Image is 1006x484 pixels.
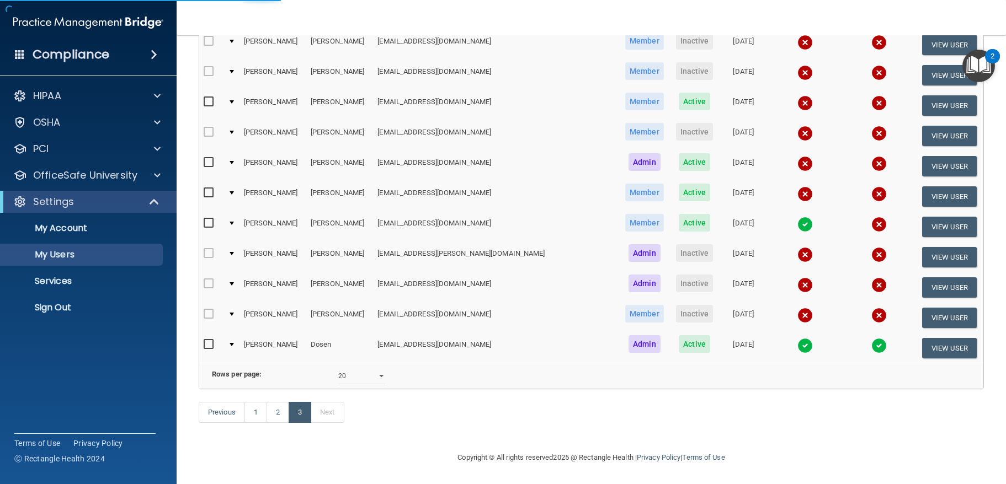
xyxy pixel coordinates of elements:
span: Member [625,32,664,50]
td: [PERSON_NAME] [239,272,306,303]
b: Rows per page: [212,370,262,378]
h4: Compliance [33,47,109,62]
td: [PERSON_NAME] [239,90,306,121]
img: cross.ca9f0e7f.svg [871,95,887,111]
button: View User [922,65,977,85]
button: View User [922,156,977,176]
p: PCI [33,142,49,155]
p: Settings [33,195,74,208]
span: Member [625,214,664,232]
td: [EMAIL_ADDRESS][DOMAIN_NAME] [373,333,619,363]
td: [PERSON_NAME] [239,60,306,90]
span: Member [625,93,664,110]
td: [DATE] [719,181,768,212]
img: cross.ca9f0e7f.svg [871,277,887,293]
td: Dosen [306,333,373,363]
img: cross.ca9f0e7f.svg [871,217,887,232]
span: Member [625,184,664,201]
span: Member [625,305,664,322]
p: OSHA [33,116,61,129]
td: [DATE] [719,333,768,363]
a: Next [311,402,344,423]
td: [EMAIL_ADDRESS][DOMAIN_NAME] [373,212,619,242]
span: Inactive [676,32,714,50]
td: [PERSON_NAME] [306,303,373,333]
td: [DATE] [719,272,768,303]
p: OfficeSafe University [33,169,137,182]
button: View User [922,95,977,116]
td: [PERSON_NAME] [239,212,306,242]
button: View User [922,35,977,55]
td: [PERSON_NAME] [306,242,373,272]
td: [PERSON_NAME] [306,181,373,212]
a: OfficeSafe University [13,169,161,182]
img: cross.ca9f0e7f.svg [797,247,813,262]
button: View User [922,186,977,207]
button: Open Resource Center, 2 new notifications [962,50,995,82]
span: Inactive [676,305,714,322]
td: [PERSON_NAME] [239,303,306,333]
img: tick.e7d51cea.svg [871,338,887,353]
span: Inactive [676,123,714,141]
p: My Account [7,223,158,234]
td: [PERSON_NAME] [239,151,306,181]
img: tick.e7d51cea.svg [797,217,813,232]
span: Active [679,335,710,353]
a: Privacy Policy [637,453,680,461]
p: HIPAA [33,89,61,103]
td: [DATE] [719,151,768,181]
span: Active [679,184,710,201]
img: cross.ca9f0e7f.svg [797,35,813,50]
span: Active [679,153,710,171]
a: Settings [13,195,160,208]
span: Inactive [676,62,714,80]
td: [DATE] [719,212,768,242]
td: [EMAIL_ADDRESS][DOMAIN_NAME] [373,30,619,60]
span: Inactive [676,244,714,262]
button: View User [922,308,977,328]
td: [PERSON_NAME] [306,60,373,90]
span: Inactive [676,275,714,292]
a: OSHA [13,116,161,129]
td: [DATE] [719,121,768,151]
div: Copyright © All rights reserved 2025 @ Rectangle Health | | [390,440,793,475]
span: Admin [629,244,661,262]
td: [DATE] [719,60,768,90]
img: cross.ca9f0e7f.svg [797,277,813,293]
button: View User [922,338,977,358]
span: Member [625,62,664,80]
a: 2 [267,402,289,423]
img: cross.ca9f0e7f.svg [871,186,887,202]
img: PMB logo [13,12,163,34]
button: View User [922,277,977,298]
span: Admin [629,153,661,171]
td: [EMAIL_ADDRESS][DOMAIN_NAME] [373,151,619,181]
img: cross.ca9f0e7f.svg [871,65,887,80]
td: [DATE] [719,90,768,121]
img: tick.e7d51cea.svg [797,338,813,353]
span: Admin [629,335,661,353]
a: PCI [13,142,161,155]
span: Active [679,214,710,232]
a: 3 [289,402,311,423]
button: View User [922,126,977,146]
td: [PERSON_NAME] [239,30,306,60]
td: [PERSON_NAME] [239,333,306,363]
td: [EMAIL_ADDRESS][DOMAIN_NAME] [373,272,619,303]
button: View User [922,247,977,267]
td: [EMAIL_ADDRESS][DOMAIN_NAME] [373,60,619,90]
button: View User [922,217,977,237]
a: HIPAA [13,89,161,103]
p: Services [7,276,158,287]
td: [EMAIL_ADDRESS][DOMAIN_NAME] [373,121,619,151]
td: [PERSON_NAME] [239,181,306,212]
span: Active [679,93,710,110]
img: cross.ca9f0e7f.svg [797,126,813,141]
td: [DATE] [719,30,768,60]
img: cross.ca9f0e7f.svg [871,156,887,171]
div: 2 [991,56,994,71]
td: [PERSON_NAME] [306,90,373,121]
td: [PERSON_NAME] [306,121,373,151]
img: cross.ca9f0e7f.svg [797,95,813,111]
a: 1 [244,402,267,423]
